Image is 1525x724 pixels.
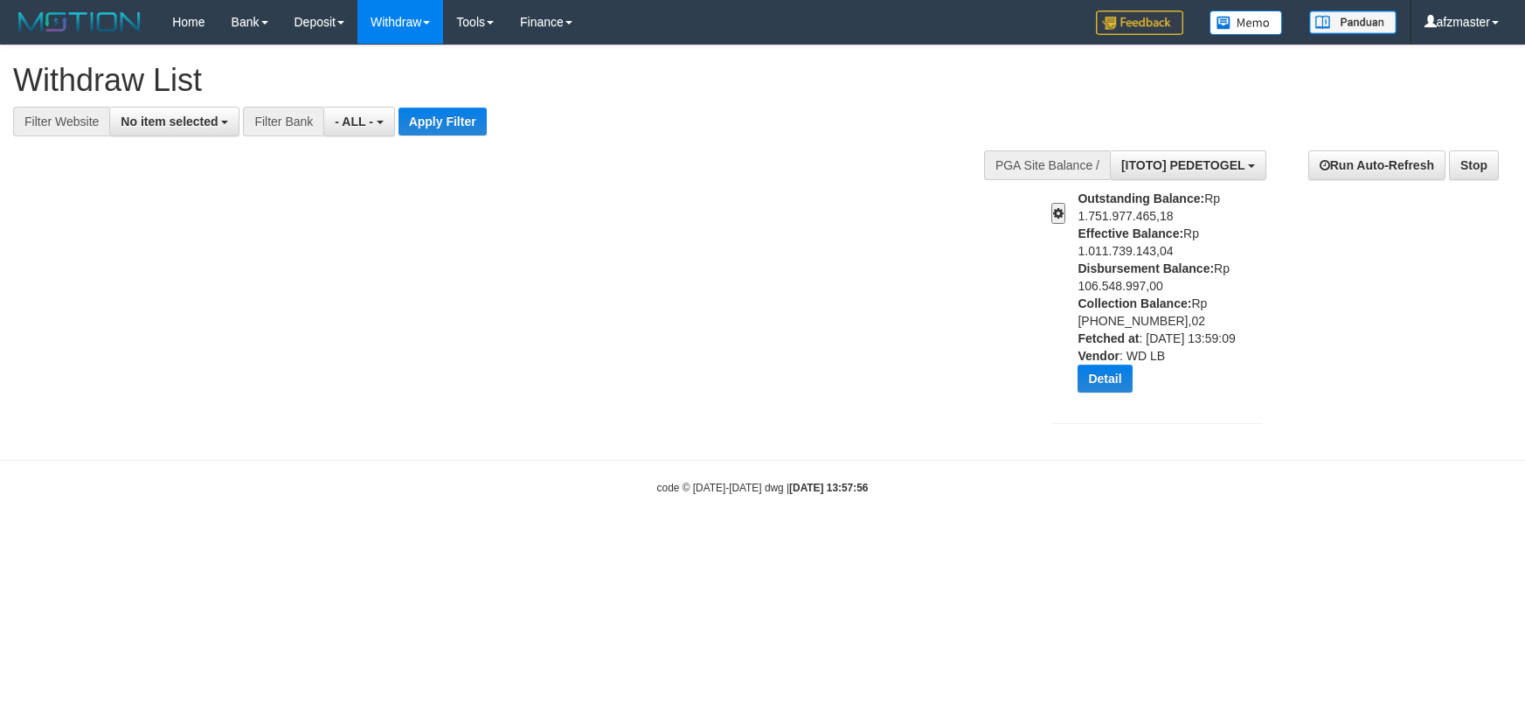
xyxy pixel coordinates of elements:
div: Rp 1.751.977.465,18 Rp 1.011.739.143,04 Rp 106.548.997,00 Rp [PHONE_NUMBER],02 : [DATE] 13:59:09 ... [1078,190,1275,406]
b: Collection Balance: [1078,296,1191,310]
button: [ITOTO] PEDETOGEL [1110,150,1266,180]
div: Filter Website [13,107,109,136]
img: Feedback.jpg [1096,10,1183,35]
div: PGA Site Balance / [984,150,1110,180]
a: Stop [1449,150,1499,180]
span: - ALL - [335,115,373,129]
b: Outstanding Balance: [1078,191,1204,205]
b: Fetched at [1078,331,1139,345]
a: Run Auto-Refresh [1308,150,1445,180]
button: - ALL - [323,107,394,136]
span: No item selected [121,115,218,129]
h1: Withdraw List [13,63,999,98]
img: MOTION_logo.png [13,9,146,35]
img: Button%20Memo.svg [1210,10,1283,35]
div: Filter Bank [243,107,323,136]
span: [ITOTO] PEDETOGEL [1121,158,1244,172]
img: panduan.png [1309,10,1397,34]
b: Vendor [1078,349,1119,363]
button: Detail [1078,365,1132,393]
button: No item selected [109,107,239,136]
button: Apply Filter [399,108,487,136]
b: Effective Balance: [1078,226,1183,240]
strong: [DATE] 13:57:56 [789,482,868,494]
small: code © [DATE]-[DATE] dwg | [657,482,869,494]
b: Disbursement Balance: [1078,261,1214,275]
